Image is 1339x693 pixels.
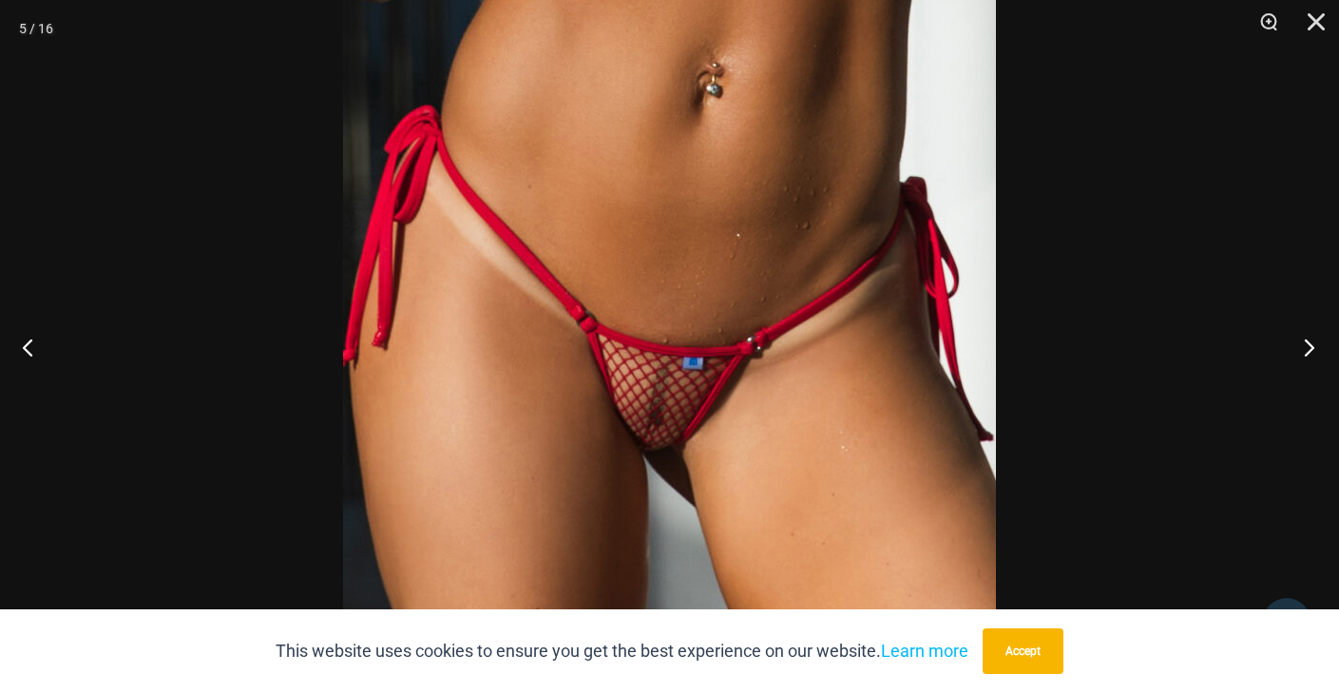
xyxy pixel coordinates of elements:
[19,14,53,43] div: 5 / 16
[1268,299,1339,395] button: Next
[276,637,968,665] p: This website uses cookies to ensure you get the best experience on our website.
[881,641,968,661] a: Learn more
[983,628,1063,674] button: Accept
